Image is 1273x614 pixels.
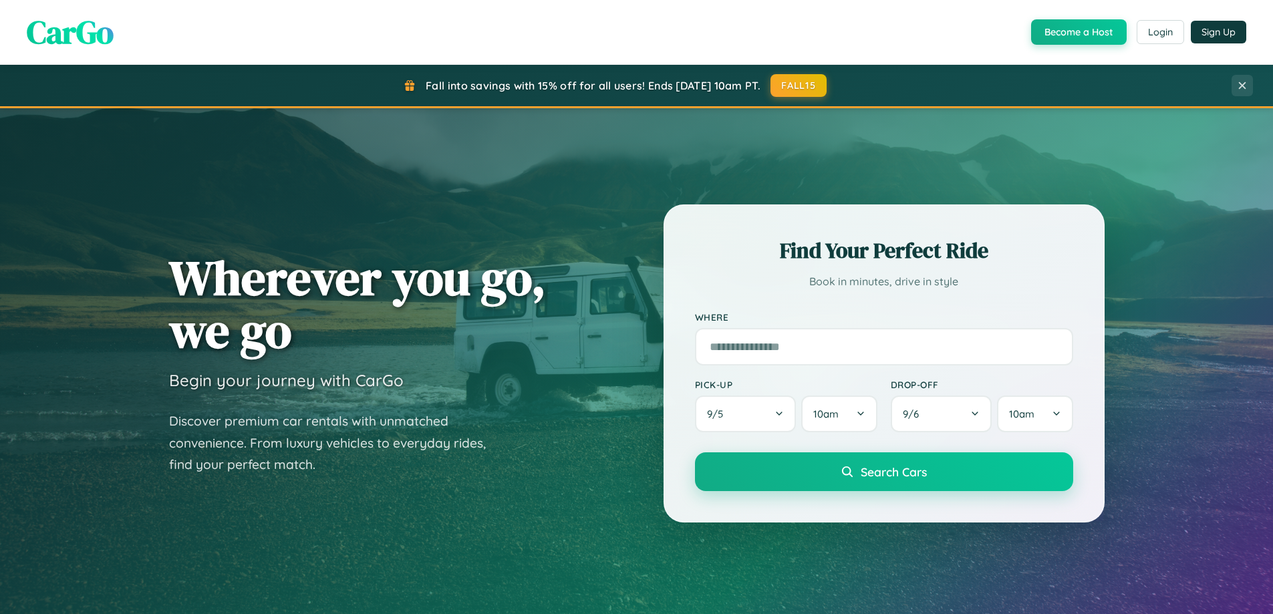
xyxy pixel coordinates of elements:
[169,370,404,390] h3: Begin your journey with CarGo
[1137,20,1184,44] button: Login
[695,236,1073,265] h2: Find Your Perfect Ride
[1191,21,1246,43] button: Sign Up
[770,74,827,97] button: FALL15
[1009,408,1034,420] span: 10am
[426,79,760,92] span: Fall into savings with 15% off for all users! Ends [DATE] 10am PT.
[801,396,877,432] button: 10am
[891,396,992,432] button: 9/6
[1031,19,1127,45] button: Become a Host
[891,379,1073,390] label: Drop-off
[27,10,114,54] span: CarGo
[695,272,1073,291] p: Book in minutes, drive in style
[169,251,546,357] h1: Wherever you go, we go
[695,379,877,390] label: Pick-up
[903,408,926,420] span: 9 / 6
[813,408,839,420] span: 10am
[861,464,927,479] span: Search Cars
[997,396,1073,432] button: 10am
[695,452,1073,491] button: Search Cars
[695,311,1073,323] label: Where
[707,408,730,420] span: 9 / 5
[169,410,503,476] p: Discover premium car rentals with unmatched convenience. From luxury vehicles to everyday rides, ...
[695,396,797,432] button: 9/5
